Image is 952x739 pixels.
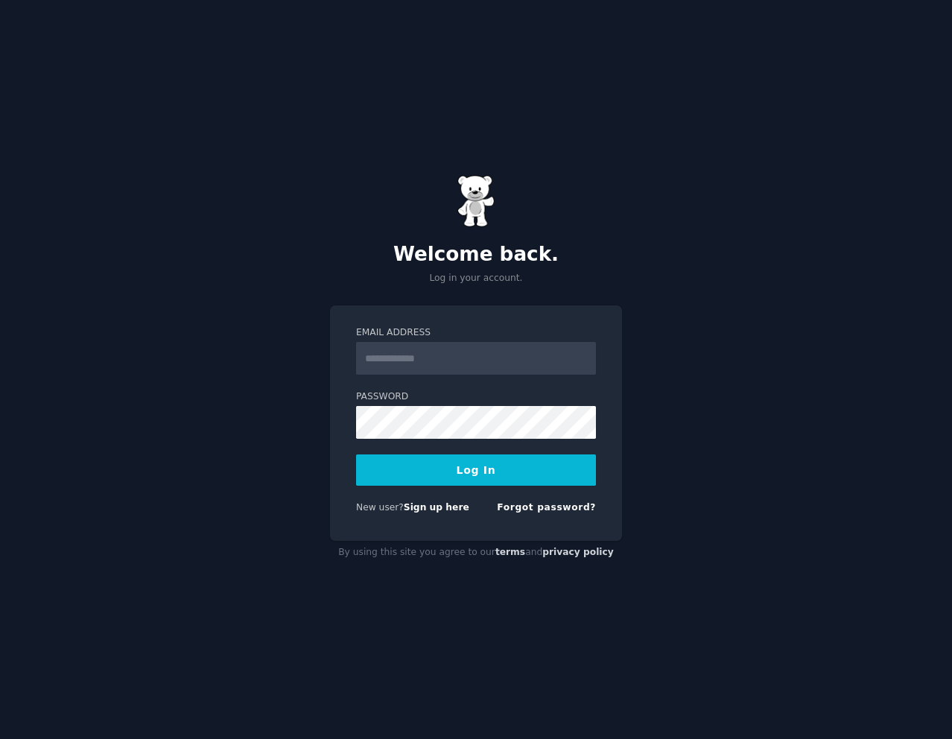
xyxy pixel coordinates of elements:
label: Email Address [356,326,596,340]
label: Password [356,390,596,404]
span: New user? [356,502,404,513]
button: Log In [356,454,596,486]
a: Sign up here [404,502,469,513]
a: privacy policy [542,547,614,557]
a: Forgot password? [497,502,596,513]
img: Gummy Bear [457,175,495,227]
a: terms [495,547,525,557]
p: Log in your account. [330,272,622,285]
h2: Welcome back. [330,243,622,267]
div: By using this site you agree to our and [330,541,622,565]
